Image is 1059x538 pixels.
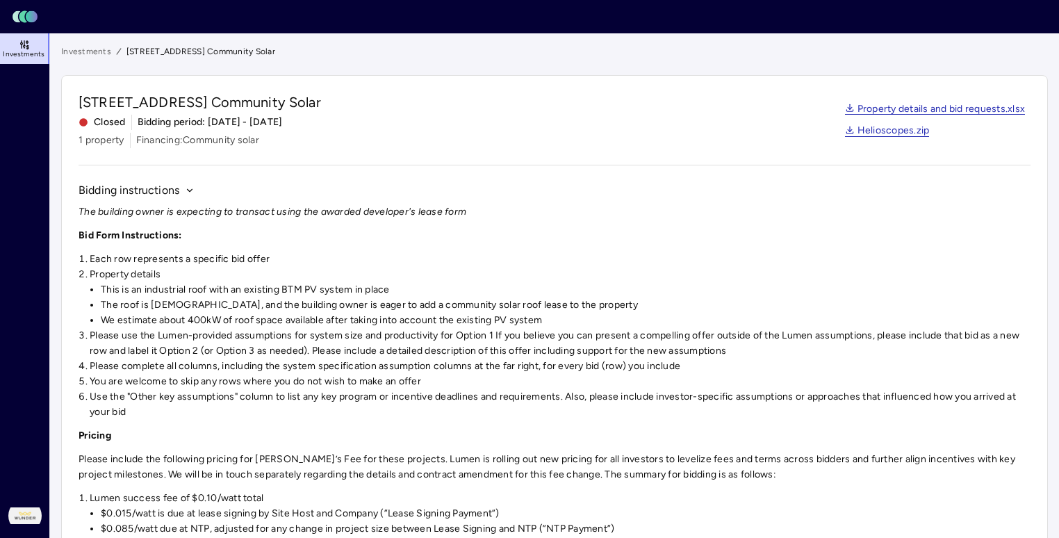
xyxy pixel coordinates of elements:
span: Investments [3,50,44,58]
li: We estimate about 400kW of roof space available after taking into account the existing PV system [101,313,1031,328]
a: Investments [61,44,111,58]
strong: Bid Form Instructions: [79,229,182,241]
li: $0.015/watt is due at lease signing by Site Host and Company (”Lease Signing Payment”) [101,506,1031,521]
span: 1 property [79,133,124,148]
p: Please include the following pricing for [PERSON_NAME]’s Fee for these projects. Lumen is rolling... [79,452,1031,482]
li: Each row represents a specific bid offer [90,252,1031,267]
nav: breadcrumb [61,44,1048,58]
span: Bidding period: [DATE] - [DATE] [138,115,283,130]
li: $0.085/watt due at NTP, adjusted for any change in project size between Lease Signing and NTP (”N... [101,521,1031,537]
strong: Pricing [79,430,111,441]
li: Please use the Lumen-provided assumptions for system size and productivity for Option 1 If you be... [90,328,1031,359]
li: Use the "Other key assumptions" column to list any key program or incentive deadlines and require... [90,389,1031,420]
li: You are welcome to skip any rows where you do not wish to make an offer [90,374,1031,389]
li: Property details [90,267,1031,328]
a: Property details and bid requests.xlsx [845,104,1026,115]
span: Financing: Community solar [136,133,259,148]
li: Lumen success fee of $0.10/watt total [90,491,1031,537]
em: The building owner is expecting to transact using the awarded developer's lease form [79,206,466,218]
span: [STREET_ADDRESS] Community Solar [126,44,275,58]
button: Bidding instructions [79,182,195,199]
a: Helioscopes.zip [845,126,930,137]
span: Closed [79,115,126,130]
img: Wunder [8,499,42,532]
li: Please complete all columns, including the system specification assumption columns at the far rig... [90,359,1031,374]
span: Bidding instructions [79,182,179,199]
span: [STREET_ADDRESS] Community Solar [79,92,321,112]
li: The roof is [DEMOGRAPHIC_DATA], and the building owner is eager to add a community solar roof lea... [101,297,1031,313]
li: This is an industrial roof with an existing BTM PV system in place [101,282,1031,297]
